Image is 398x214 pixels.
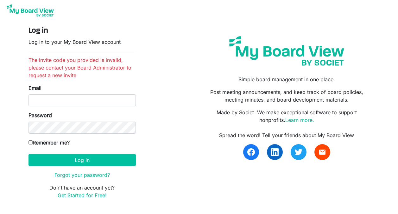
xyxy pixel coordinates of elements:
p: Don't have an account yet? [28,184,136,199]
a: Get Started for Free! [58,192,107,198]
p: Log in to your My Board View account [28,38,136,46]
img: My Board View Logo [5,3,56,18]
label: Remember me? [28,139,70,146]
button: Log in [28,154,136,166]
label: Email [28,84,41,92]
h4: Log in [28,26,136,36]
a: Forgot your password? [54,172,110,178]
img: linkedin.svg [271,148,279,156]
a: Learn more. [285,117,314,123]
div: Spread the word! Tell your friends about My Board View [204,131,370,139]
p: Post meeting announcements, and keep track of board policies, meeting minutes, and board developm... [204,88,370,104]
span: email [319,148,326,156]
img: twitter.svg [295,148,302,156]
label: Password [28,111,52,119]
p: Simple board management in one place. [204,76,370,83]
img: facebook.svg [247,148,255,156]
a: email [314,144,330,160]
p: Made by Societ. We make exceptional software to support nonprofits. [204,109,370,124]
input: Remember me? [28,140,33,144]
li: The invite code you provided is invalid, please contact your Board Administrator to request a new... [28,56,136,79]
img: my-board-view-societ.svg [224,31,349,70]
